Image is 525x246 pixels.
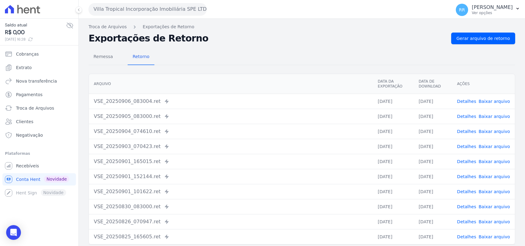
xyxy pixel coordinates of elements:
[414,184,452,199] td: [DATE]
[414,229,452,244] td: [DATE]
[129,50,153,63] span: Retorno
[479,219,510,224] a: Baixar arquivo
[373,214,414,229] td: [DATE]
[16,92,42,98] span: Pagamentos
[16,132,43,138] span: Negativação
[414,94,452,109] td: [DATE]
[16,119,33,125] span: Clientes
[89,24,127,30] a: Troca de Arquivos
[414,109,452,124] td: [DATE]
[459,8,465,12] span: RR
[2,88,76,101] a: Pagamentos
[373,184,414,199] td: [DATE]
[5,150,74,157] div: Plataformas
[479,114,510,119] a: Baixar arquivo
[373,124,414,139] td: [DATE]
[472,4,513,10] p: [PERSON_NAME]
[452,74,515,94] th: Ações
[2,173,76,185] a: Conta Hent Novidade
[16,176,40,182] span: Conta Hent
[414,139,452,154] td: [DATE]
[128,49,154,65] a: Retorno
[2,102,76,114] a: Troca de Arquivos
[479,204,510,209] a: Baixar arquivo
[2,160,76,172] a: Recebíveis
[457,129,476,134] a: Detalhes
[5,37,66,42] span: [DATE] 16:28
[457,174,476,179] a: Detalhes
[94,113,368,120] div: VSE_20250905_083000.ret
[89,3,207,15] button: Villa Tropical Incorporação Imobiliária SPE LTDA
[94,128,368,135] div: VSE_20250904_074610.ret
[5,48,74,199] nav: Sidebar
[456,35,510,41] span: Gerar arquivo de retorno
[373,74,414,94] th: Data da Exportação
[414,169,452,184] td: [DATE]
[5,28,66,37] span: R$ 0,00
[373,169,414,184] td: [DATE]
[457,204,476,209] a: Detalhes
[89,74,373,94] th: Arquivo
[414,199,452,214] td: [DATE]
[44,176,69,182] span: Novidade
[479,129,510,134] a: Baixar arquivo
[89,49,118,65] a: Remessa
[457,144,476,149] a: Detalhes
[479,159,510,164] a: Baixar arquivo
[457,114,476,119] a: Detalhes
[94,173,368,180] div: VSE_20250901_152144.ret
[457,234,476,239] a: Detalhes
[479,234,510,239] a: Baixar arquivo
[16,105,54,111] span: Troca de Arquivos
[94,233,368,240] div: VSE_20250825_165605.ret
[479,174,510,179] a: Baixar arquivo
[373,109,414,124] td: [DATE]
[479,144,510,149] a: Baixar arquivo
[16,163,39,169] span: Recebíveis
[16,78,57,84] span: Nova transferência
[373,229,414,244] td: [DATE]
[451,33,515,44] a: Gerar arquivo de retorno
[2,61,76,74] a: Extrato
[94,203,368,210] div: VSE_20250830_083000.ret
[89,24,515,30] nav: Breadcrumb
[457,159,476,164] a: Detalhes
[457,99,476,104] a: Detalhes
[414,214,452,229] td: [DATE]
[414,124,452,139] td: [DATE]
[94,188,368,195] div: VSE_20250901_101622.ret
[472,10,513,15] p: Ver opções
[373,154,414,169] td: [DATE]
[90,50,117,63] span: Remessa
[6,225,21,240] div: Open Intercom Messenger
[479,99,510,104] a: Baixar arquivo
[5,22,66,28] span: Saldo atual
[373,94,414,109] td: [DATE]
[16,64,32,71] span: Extrato
[2,129,76,141] a: Negativação
[457,219,476,224] a: Detalhes
[89,34,446,43] h2: Exportações de Retorno
[373,199,414,214] td: [DATE]
[143,24,194,30] a: Exportações de Retorno
[414,154,452,169] td: [DATE]
[457,189,476,194] a: Detalhes
[94,143,368,150] div: VSE_20250903_070423.ret
[414,74,452,94] th: Data de Download
[451,1,525,18] button: RR [PERSON_NAME] Ver opções
[373,139,414,154] td: [DATE]
[2,48,76,60] a: Cobranças
[94,218,368,225] div: VSE_20250826_070947.ret
[94,98,368,105] div: VSE_20250906_083004.ret
[16,51,39,57] span: Cobranças
[2,75,76,87] a: Nova transferência
[479,189,510,194] a: Baixar arquivo
[94,158,368,165] div: VSE_20250901_165015.ret
[2,115,76,128] a: Clientes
